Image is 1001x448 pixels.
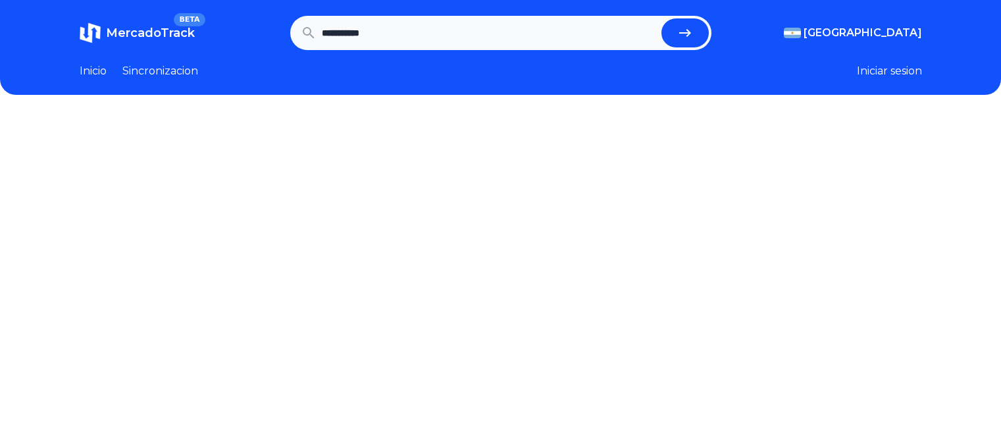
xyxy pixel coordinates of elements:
[174,13,205,26] span: BETA
[106,26,195,40] span: MercadoTrack
[784,25,922,41] button: [GEOGRAPHIC_DATA]
[784,28,801,38] img: Argentina
[857,63,922,79] button: Iniciar sesion
[804,25,922,41] span: [GEOGRAPHIC_DATA]
[122,63,198,79] a: Sincronizacion
[80,22,195,43] a: MercadoTrackBETA
[80,22,101,43] img: MercadoTrack
[80,63,107,79] a: Inicio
